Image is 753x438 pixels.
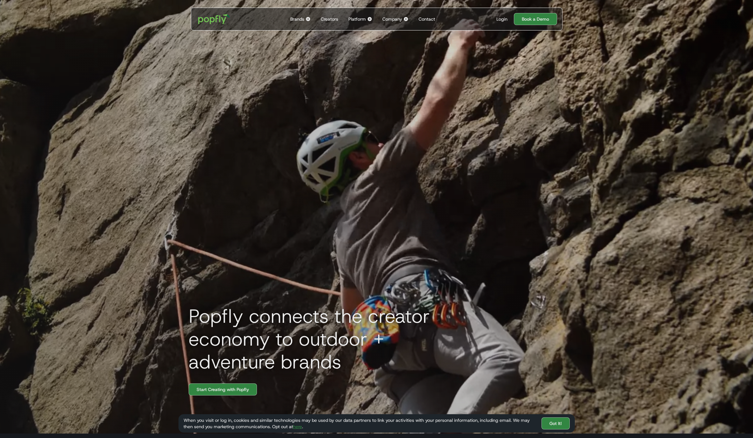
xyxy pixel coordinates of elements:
[189,383,257,395] a: Start Creating with Popfly
[293,424,302,429] a: here
[194,10,235,29] a: home
[382,16,402,22] div: Company
[318,8,341,30] a: Creators
[348,16,366,22] div: Platform
[321,16,338,22] div: Creators
[496,16,508,22] div: Login
[494,16,510,22] a: Login
[514,13,557,25] a: Book a Demo
[419,16,435,22] div: Contact
[290,16,304,22] div: Brands
[416,8,438,30] a: Contact
[184,305,469,373] h1: Popfly connects the creator economy to outdoor + adventure brands
[184,417,536,430] div: When you visit or log in, cookies and similar technologies may be used by our data partners to li...
[541,417,570,429] a: Got It!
